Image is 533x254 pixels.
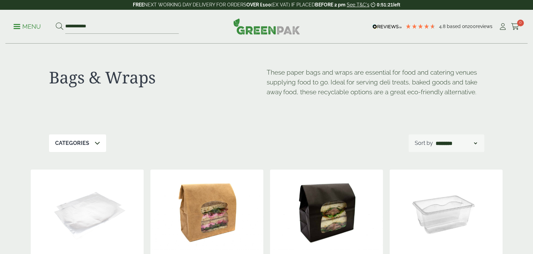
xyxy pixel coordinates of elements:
span: reviews [476,24,492,29]
img: Laminated Black Sandwich Bag [270,170,383,254]
img: REVIEWS.io [372,24,402,29]
i: My Account [499,23,507,30]
img: Laminated Kraft Sandwich Bag [150,170,263,254]
p: Categories [55,139,89,147]
span: 0:51:21 [377,2,393,7]
img: GP3330019D Foil Sheet Sulphate Lined bare [31,170,144,254]
span: Based on [447,24,467,29]
h1: Bags & Wraps [49,68,267,87]
span: 200 [467,24,476,29]
p: These paper bags and wraps are essential for food and catering venues supplying food to go. Ideal... [267,68,484,97]
img: Plastic Sandwich Bag insert [390,170,503,254]
img: GreenPak Supplies [233,18,300,34]
p: Menu [14,23,41,31]
span: left [393,2,400,7]
span: 4.8 [439,24,447,29]
i: Cart [511,23,519,30]
strong: OVER £100 [246,2,271,7]
strong: BEFORE 2 pm [315,2,345,7]
select: Shop order [434,139,478,147]
p: Sort by [415,139,433,147]
a: Menu [14,23,41,29]
a: 0 [511,22,519,32]
strong: FREE [133,2,144,7]
div: 4.79 Stars [405,23,436,29]
a: See T&C's [347,2,369,7]
span: 0 [517,20,524,26]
